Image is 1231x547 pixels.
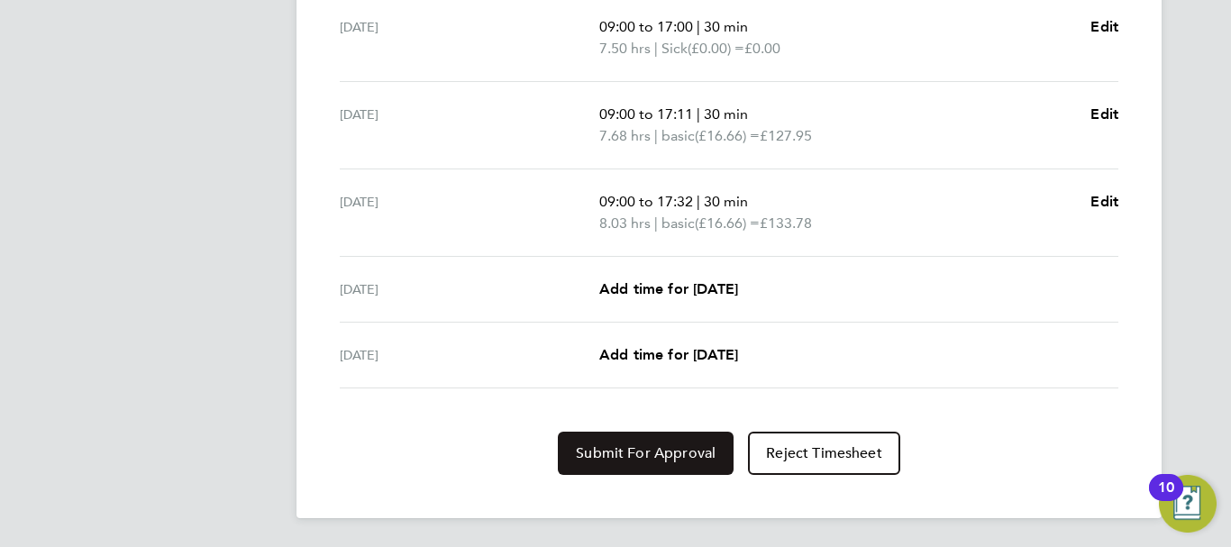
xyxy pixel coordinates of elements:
button: Reject Timesheet [748,432,900,475]
span: 09:00 to 17:11 [599,105,693,123]
div: [DATE] [340,16,599,59]
span: Reject Timesheet [766,444,882,462]
a: Edit [1090,104,1118,125]
span: Edit [1090,18,1118,35]
a: Edit [1090,16,1118,38]
span: (£16.66) = [695,127,760,144]
span: Edit [1090,105,1118,123]
div: [DATE] [340,344,599,366]
span: Add time for [DATE] [599,280,738,297]
div: [DATE] [340,104,599,147]
span: Submit For Approval [576,444,716,462]
a: Edit [1090,191,1118,213]
span: 7.50 hrs [599,40,651,57]
span: 8.03 hrs [599,214,651,232]
span: £0.00 [744,40,780,57]
span: 09:00 to 17:32 [599,193,693,210]
span: 7.68 hrs [599,127,651,144]
div: 10 [1158,488,1174,511]
span: Add time for [DATE] [599,346,738,363]
span: | [697,18,700,35]
span: Sick [661,38,688,59]
span: Edit [1090,193,1118,210]
span: | [654,214,658,232]
span: | [697,105,700,123]
span: 30 min [704,105,748,123]
span: | [654,40,658,57]
span: £127.95 [760,127,812,144]
span: 30 min [704,18,748,35]
span: (£16.66) = [695,214,760,232]
span: | [697,193,700,210]
div: [DATE] [340,278,599,300]
a: Add time for [DATE] [599,344,738,366]
span: (£0.00) = [688,40,744,57]
span: 30 min [704,193,748,210]
span: | [654,127,658,144]
span: 09:00 to 17:00 [599,18,693,35]
div: [DATE] [340,191,599,234]
span: basic [661,213,695,234]
button: Open Resource Center, 10 new notifications [1159,475,1217,533]
span: £133.78 [760,214,812,232]
span: basic [661,125,695,147]
a: Add time for [DATE] [599,278,738,300]
button: Submit For Approval [558,432,734,475]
